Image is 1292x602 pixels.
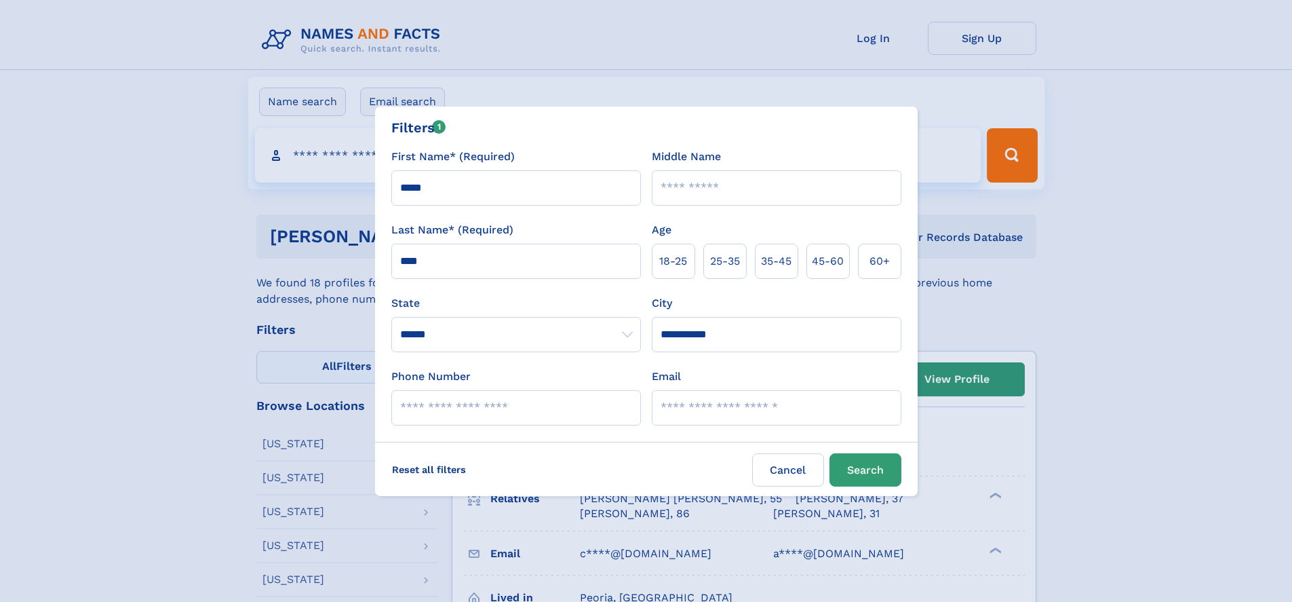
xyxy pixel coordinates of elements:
[752,453,824,487] label: Cancel
[391,295,641,312] label: State
[391,222,513,238] label: Last Name* (Required)
[383,453,475,486] label: Reset all filters
[391,117,446,138] div: Filters
[652,295,672,312] label: City
[391,149,515,165] label: First Name* (Required)
[652,369,681,385] label: Email
[761,253,791,269] span: 35‑45
[652,149,721,165] label: Middle Name
[869,253,890,269] span: 60+
[659,253,687,269] span: 18‑25
[652,222,671,238] label: Age
[812,253,844,269] span: 45‑60
[391,369,471,385] label: Phone Number
[710,253,740,269] span: 25‑35
[829,453,901,487] button: Search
